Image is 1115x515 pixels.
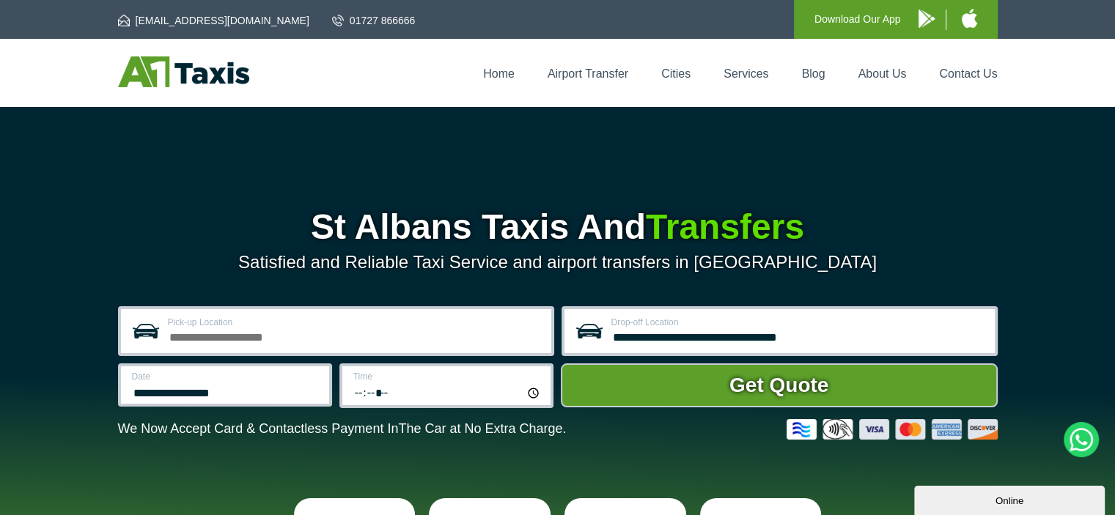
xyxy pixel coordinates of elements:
label: Time [353,372,542,381]
label: Date [132,372,320,381]
a: Cities [661,67,691,80]
a: Services [724,67,768,80]
label: Pick-up Location [168,318,542,327]
img: Credit And Debit Cards [787,419,998,440]
p: Download Our App [814,10,901,29]
a: Home [483,67,515,80]
a: Contact Us [939,67,997,80]
p: Satisfied and Reliable Taxi Service and airport transfers in [GEOGRAPHIC_DATA] [118,252,998,273]
a: Airport Transfer [548,67,628,80]
iframe: chat widget [914,483,1108,515]
button: Get Quote [561,363,998,407]
a: [EMAIL_ADDRESS][DOMAIN_NAME] [118,13,309,28]
a: 01727 866666 [332,13,416,28]
span: Transfers [646,207,804,246]
span: The Car at No Extra Charge. [398,421,566,436]
img: A1 Taxis iPhone App [962,9,977,28]
label: Drop-off Location [611,318,986,327]
img: A1 Taxis Android App [919,10,935,28]
h1: St Albans Taxis And [118,210,998,245]
p: We Now Accept Card & Contactless Payment In [118,421,567,437]
a: Blog [801,67,825,80]
img: A1 Taxis St Albans LTD [118,56,249,87]
a: About Us [858,67,907,80]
